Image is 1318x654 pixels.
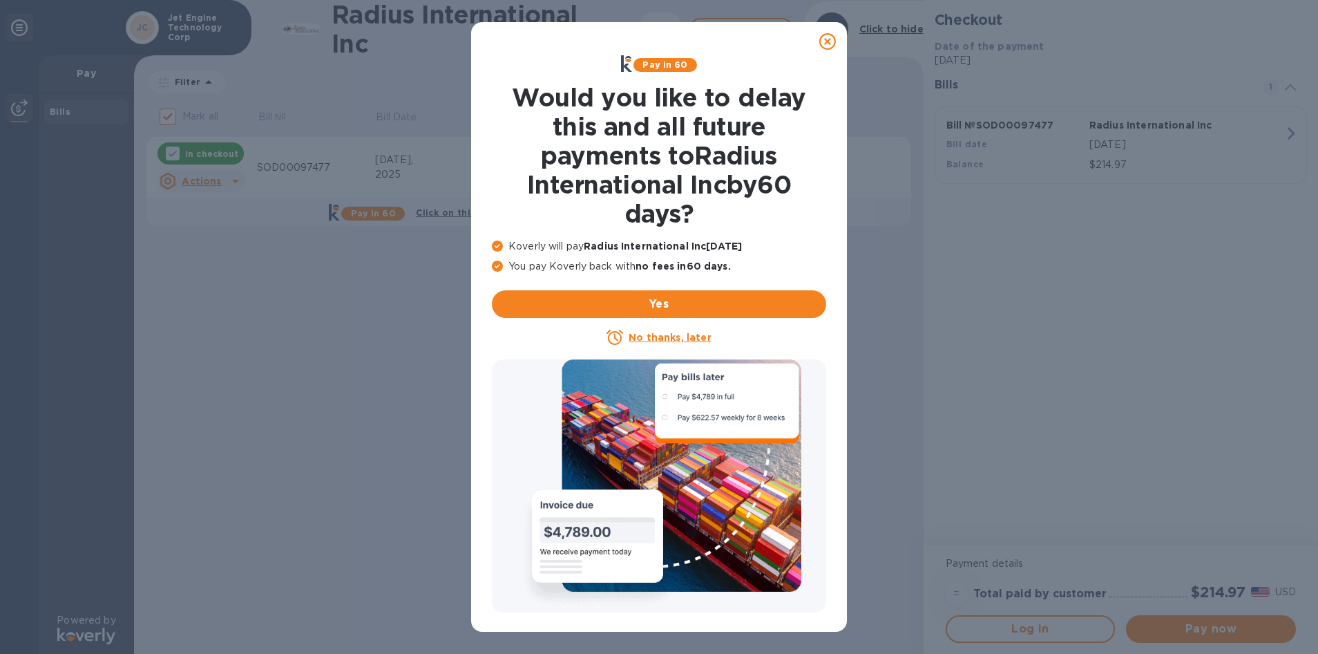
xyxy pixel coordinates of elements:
p: You pay Koverly back with [492,259,826,274]
button: Yes [492,290,826,318]
b: no fees in 60 days . [636,261,730,272]
b: Pay in 60 [642,59,687,70]
h1: Would you like to delay this and all future payments to Radius International Inc by 60 days ? [492,83,826,228]
b: Radius International Inc [DATE] [584,241,742,252]
u: No thanks, later [629,332,711,343]
span: Yes [503,296,815,312]
p: Koverly will pay [492,239,826,254]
